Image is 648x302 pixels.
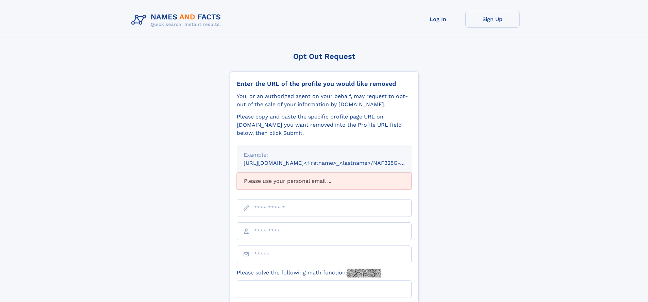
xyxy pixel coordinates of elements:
div: Opt Out Request [230,52,419,61]
img: Logo Names and Facts [129,11,227,29]
div: You, or an authorized agent on your behalf, may request to opt-out of the sale of your informatio... [237,92,412,109]
a: Sign Up [465,11,520,28]
a: Log In [411,11,465,28]
small: [URL][DOMAIN_NAME]<firstname>_<lastname>/NAF325G-xxxxxxxx [244,160,425,166]
label: Please solve the following math function: [237,269,381,277]
div: Example: [244,151,405,159]
div: Please use your personal email ... [237,173,412,190]
div: Enter the URL of the profile you would like removed [237,80,412,88]
div: Please copy and paste the specific profile page URL on [DOMAIN_NAME] you want removed into the Pr... [237,113,412,137]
